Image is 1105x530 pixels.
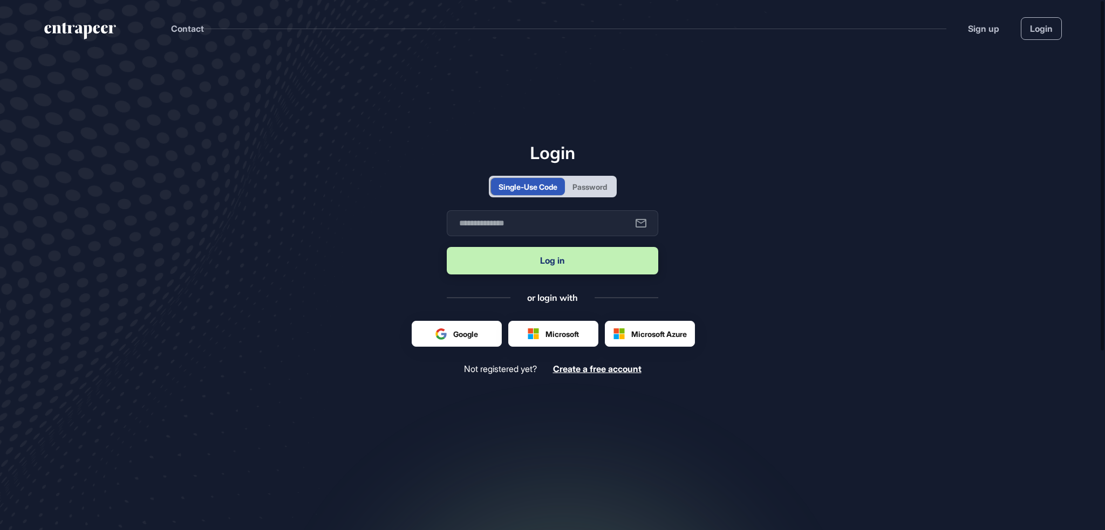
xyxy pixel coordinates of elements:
[1021,17,1062,40] a: Login
[527,292,578,304] div: or login with
[572,181,607,192] div: Password
[464,364,537,374] span: Not registered yet?
[171,22,204,36] button: Contact
[447,142,658,163] h1: Login
[499,181,557,192] div: Single-Use Code
[43,23,117,43] a: entrapeer-logo
[447,247,658,274] button: Log in
[968,22,999,35] a: Sign up
[553,364,642,374] a: Create a free account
